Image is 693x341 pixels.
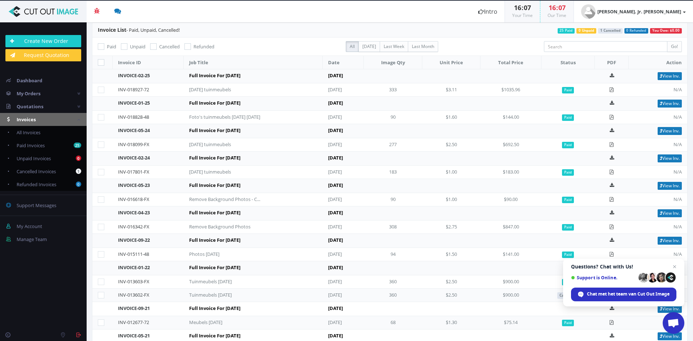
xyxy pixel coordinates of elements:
[17,202,56,209] span: Support Messages
[422,248,480,261] td: $1.50
[558,28,575,34] span: 25 Paid
[576,28,596,34] span: 0 Unpaid
[581,4,596,19] img: user_default.jpg
[184,69,323,83] td: Full Invoice For [DATE]
[422,220,480,234] td: $2.75
[629,138,687,152] td: N/A
[629,166,687,179] td: N/A
[658,154,682,162] a: View Inv.
[118,114,149,120] a: INV-018828-48
[323,220,364,234] td: [DATE]
[76,182,81,187] b: 0
[629,111,687,124] td: N/A
[98,27,180,33] span: - Paid, Unpaid, Cancelled!
[364,56,422,69] th: Image Qty
[130,43,145,50] span: Unpaid
[17,142,45,149] span: Paid Invoices
[364,289,422,302] td: 360
[544,41,667,52] input: Search
[562,224,574,231] span: Paid
[480,111,541,124] td: $144.00
[422,316,480,329] td: $1.30
[521,3,524,12] span: :
[364,316,422,329] td: 68
[323,248,364,261] td: [DATE]
[524,3,531,12] span: 07
[658,182,682,190] a: View Inv.
[159,43,180,50] span: Cancelled
[587,291,670,297] span: Chat met het team van Cut Out Image
[562,320,574,326] span: Paid
[118,86,149,93] a: INV-018927-72
[597,8,681,15] strong: [PERSON_NAME]. Jr. [PERSON_NAME]
[323,289,364,302] td: [DATE]
[658,100,682,108] a: View Inv.
[480,316,541,329] td: $75.14
[562,87,574,93] span: Paid
[184,206,323,220] td: Full Invoice For [DATE]
[658,127,682,135] a: View Inv.
[380,41,408,52] label: Last Week
[556,3,558,12] span: :
[658,305,682,313] a: View Inv.
[76,156,81,161] b: 0
[98,26,126,33] span: Invoice List
[17,168,56,175] span: Cancelled Invoices
[323,193,364,206] td: [DATE]
[422,111,480,124] td: $1.60
[541,56,595,69] th: Status
[189,86,261,93] div: [DATE] tuinmeubels
[422,193,480,206] td: $1.00
[118,264,150,271] a: INVOICE-01-22
[118,223,149,230] a: INV-016342-FX
[118,154,150,161] a: INVOICE-02-24
[107,43,116,50] span: Paid
[5,49,81,61] a: Request Quotation
[562,169,574,176] span: Paid
[480,166,541,179] td: $183.00
[189,292,261,298] div: Tuinmeubels [DATE]
[422,275,480,289] td: $2.50
[323,206,422,220] td: [DATE]
[323,275,364,289] td: [DATE]
[323,152,422,166] td: [DATE]
[118,141,149,148] a: INV-018099-FX
[667,41,682,52] input: Go!
[17,103,43,110] span: Quotations
[323,316,364,329] td: [DATE]
[512,12,533,18] small: Your Time
[323,261,422,275] td: [DATE]
[571,275,636,280] span: Support is Online.
[364,193,422,206] td: 90
[184,261,323,275] td: Full Invoice For [DATE]
[118,319,149,325] a: INV-012677-72
[74,143,81,148] b: 25
[629,248,687,261] td: N/A
[364,83,422,97] td: 333
[323,124,422,138] td: [DATE]
[408,41,438,52] label: Last Month
[118,305,150,311] a: INVOICE-09-21
[17,129,40,136] span: All Invoices
[422,83,480,97] td: $3.11
[562,142,574,148] span: Paid
[650,28,682,34] span: You Owe: $0.00
[5,35,81,47] a: Create New Order
[624,28,649,34] span: 0 Refunded
[364,220,422,234] td: 308
[184,124,323,138] td: Full Invoice For [DATE]
[118,209,150,216] a: INVOICE-04-23
[422,138,480,152] td: $2.50
[118,237,150,243] a: INVOICE-09-22
[658,72,682,80] a: View Inv.
[323,56,364,69] th: Date
[480,193,541,206] td: $90.00
[422,289,480,302] td: $2.50
[189,223,261,230] div: Remove Background Photos
[5,6,81,17] img: Cut Out Image
[118,182,150,188] a: INVOICE-05-23
[346,41,359,52] label: All
[480,289,541,302] td: $900.00
[323,179,422,193] td: [DATE]
[189,319,261,326] div: Meubels [DATE]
